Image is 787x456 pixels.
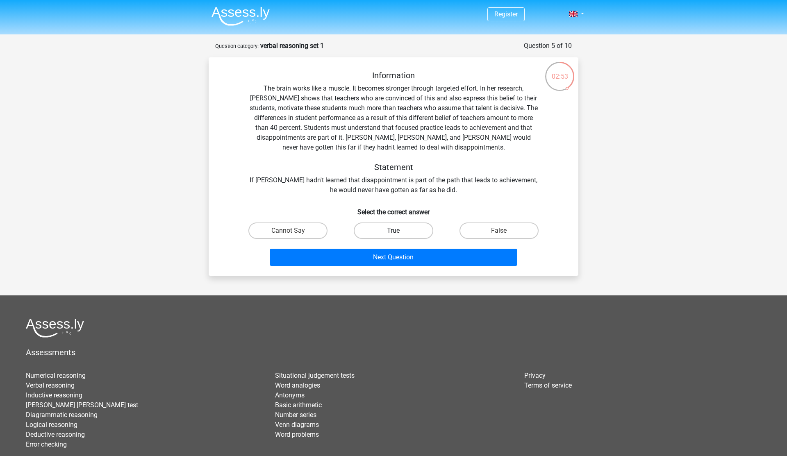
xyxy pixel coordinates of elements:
[270,249,518,266] button: Next Question
[215,43,259,49] small: Question category:
[26,347,761,357] h5: Assessments
[26,421,77,429] a: Logical reasoning
[222,202,565,216] h6: Select the correct answer
[26,318,84,338] img: Assessly logo
[524,41,572,51] div: Question 5 of 10
[275,431,319,438] a: Word problems
[275,381,320,389] a: Word analogies
[222,70,565,195] div: The brain works like a muscle. It becomes stronger through targeted effort. In her research, [PER...
[275,411,316,419] a: Number series
[26,391,82,399] a: Inductive reasoning
[354,222,433,239] label: True
[275,372,355,379] a: Situational judgement tests
[544,61,575,82] div: 02:53
[26,372,86,379] a: Numerical reasoning
[26,401,138,409] a: [PERSON_NAME] [PERSON_NAME] test
[26,381,75,389] a: Verbal reasoning
[524,381,572,389] a: Terms of service
[248,222,328,239] label: Cannot Say
[494,10,518,18] a: Register
[524,372,546,379] a: Privacy
[275,391,305,399] a: Antonyms
[248,162,539,172] h5: Statement
[26,440,67,448] a: Error checking
[212,7,270,26] img: Assessly
[275,421,319,429] a: Venn diagrams
[26,431,85,438] a: Deductive reasoning
[459,222,539,239] label: False
[26,411,98,419] a: Diagrammatic reasoning
[275,401,322,409] a: Basic arithmetic
[248,70,539,80] h5: Information
[260,42,324,50] strong: verbal reasoning set 1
